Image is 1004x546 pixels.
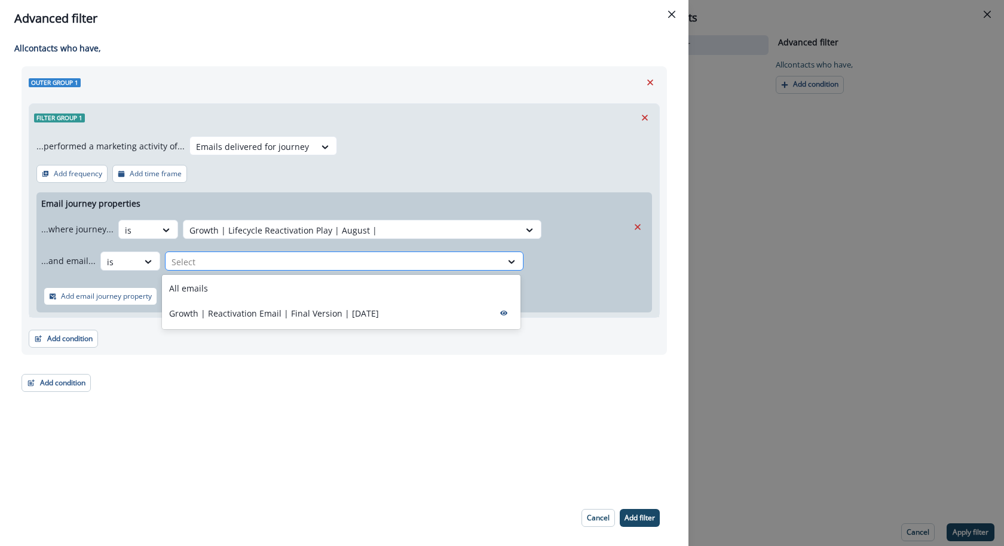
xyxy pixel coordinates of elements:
p: Add email journey property [61,292,152,300]
button: Add condition [29,330,98,348]
p: ...and email... [41,254,96,267]
p: ...where journey... [41,223,114,235]
p: Email journey properties [41,197,140,210]
div: Advanced filter [14,10,674,27]
p: Add frequency [54,170,102,178]
p: All emails [169,282,208,295]
span: Filter group 1 [34,114,85,122]
button: Add filter [620,509,660,527]
button: Add frequency [36,165,108,183]
p: ...performed a marketing activity of... [36,140,185,152]
button: Remove [641,73,660,91]
button: Remove [628,218,647,236]
button: Add condition [22,374,91,392]
p: Growth | Reactivation Email | Final Version | [DATE] [169,307,379,320]
button: Add email journey property [44,287,157,305]
p: Add filter [625,514,655,522]
p: Cancel [587,514,610,522]
span: Outer group 1 [29,78,81,87]
p: Add time frame [130,170,182,178]
button: Remove [635,109,654,127]
button: Cancel [581,509,615,527]
button: preview [494,304,513,322]
p: All contact s who have, [14,42,667,54]
button: Add time frame [112,165,187,183]
button: Close [662,5,681,24]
